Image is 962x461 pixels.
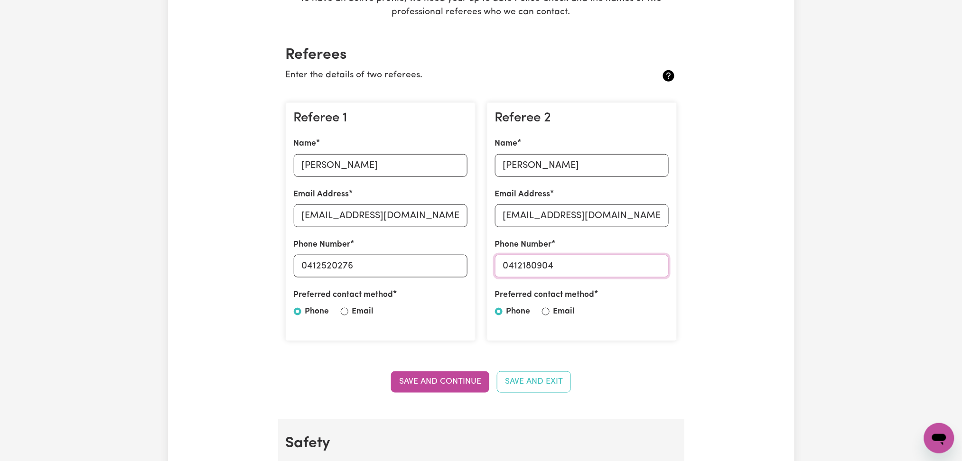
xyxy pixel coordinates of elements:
[286,69,612,83] p: Enter the details of two referees.
[294,289,393,301] label: Preferred contact method
[286,434,677,452] h2: Safety
[495,138,518,150] label: Name
[305,305,329,318] label: Phone
[286,46,677,64] h2: Referees
[391,371,489,392] button: Save and Continue
[506,305,531,318] label: Phone
[352,305,374,318] label: Email
[495,188,551,201] label: Email Address
[294,188,349,201] label: Email Address
[497,371,571,392] button: Save and Exit
[294,138,317,150] label: Name
[495,239,552,251] label: Phone Number
[924,423,954,453] iframe: Button to launch messaging window
[495,289,595,301] label: Preferred contact method
[294,239,351,251] label: Phone Number
[553,305,575,318] label: Email
[294,111,467,127] h3: Referee 1
[495,111,669,127] h3: Referee 2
